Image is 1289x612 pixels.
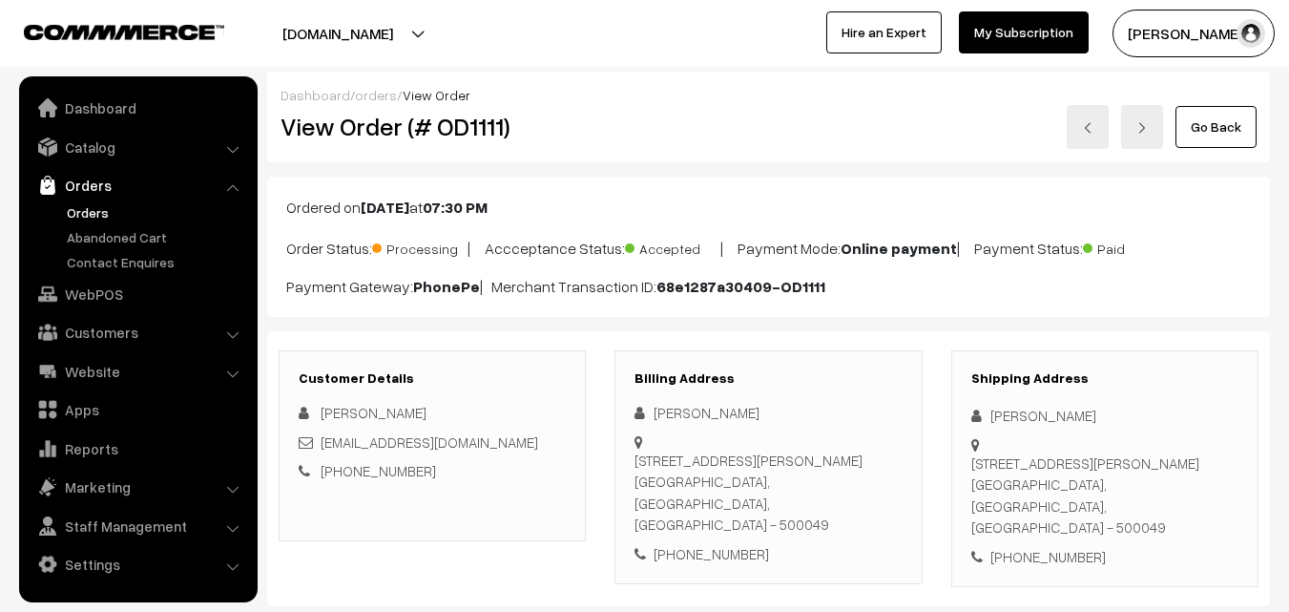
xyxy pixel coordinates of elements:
div: [PHONE_NUMBER] [634,543,902,565]
b: 68e1287a30409-OD1111 [656,277,825,296]
a: WebPOS [24,277,251,311]
a: Go Back [1175,106,1257,148]
div: [PERSON_NAME] [971,405,1238,427]
button: [DOMAIN_NAME] [216,10,460,57]
a: Abandoned Cart [62,227,251,247]
div: [PHONE_NUMBER] [971,546,1238,568]
div: / / [281,85,1257,105]
div: [PERSON_NAME] [634,402,902,424]
b: 07:30 PM [423,198,488,217]
a: Settings [24,547,251,581]
h3: Billing Address [634,370,902,387]
a: Hire an Expert [826,11,942,53]
a: [EMAIL_ADDRESS][DOMAIN_NAME] [321,433,538,451]
a: Contact Enquires [62,252,251,272]
p: Order Status: | Accceptance Status: | Payment Mode: | Payment Status: [286,234,1251,260]
img: COMMMERCE [24,25,224,39]
a: My Subscription [959,11,1089,53]
h3: Customer Details [299,370,566,387]
span: [PERSON_NAME] [321,404,426,421]
div: [STREET_ADDRESS][PERSON_NAME] [GEOGRAPHIC_DATA], [GEOGRAPHIC_DATA], [GEOGRAPHIC_DATA] - 500049 [634,450,902,536]
p: Payment Gateway: | Merchant Transaction ID: [286,275,1251,298]
a: COMMMERCE [24,19,191,42]
h3: Shipping Address [971,370,1238,387]
a: orders [355,87,397,103]
a: Apps [24,392,251,427]
a: Marketing [24,470,251,504]
a: Staff Management [24,509,251,543]
a: Orders [62,202,251,222]
p: Ordered on at [286,196,1251,219]
b: PhonePe [413,277,480,296]
a: Dashboard [281,87,350,103]
a: Orders [24,168,251,202]
a: Customers [24,315,251,349]
a: Catalog [24,130,251,164]
span: View Order [403,87,470,103]
h2: View Order (# OD1111) [281,112,587,141]
span: Paid [1083,234,1178,259]
button: [PERSON_NAME] [1112,10,1275,57]
div: [STREET_ADDRESS][PERSON_NAME] [GEOGRAPHIC_DATA], [GEOGRAPHIC_DATA], [GEOGRAPHIC_DATA] - 500049 [971,453,1238,538]
a: Website [24,354,251,389]
a: Dashboard [24,91,251,125]
img: right-arrow.png [1136,122,1148,134]
a: Reports [24,432,251,466]
a: [PHONE_NUMBER] [321,462,436,479]
b: Online payment [841,239,957,258]
span: Accepted [625,234,720,259]
span: Processing [372,234,468,259]
b: [DATE] [361,198,409,217]
img: left-arrow.png [1082,122,1093,134]
img: user [1237,19,1265,48]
